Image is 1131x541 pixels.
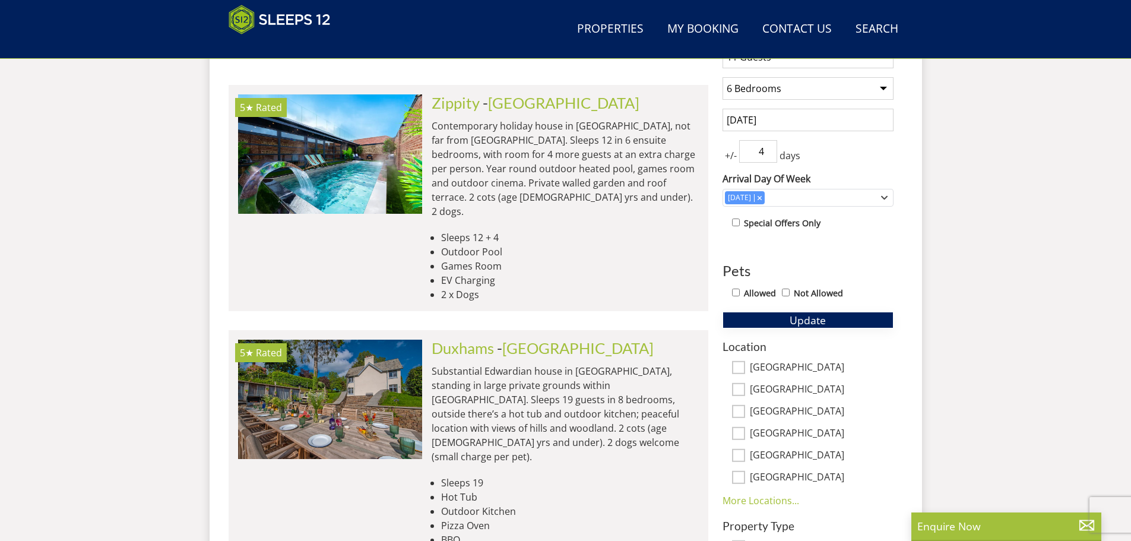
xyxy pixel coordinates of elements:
[750,362,894,375] label: [GEOGRAPHIC_DATA]
[238,94,422,213] img: zippity-holiday-home-wiltshire-sleeps-12-hot-tub.original.jpg
[663,16,743,43] a: My Booking
[441,490,699,504] li: Hot Tub
[441,230,699,245] li: Sleeps 12 + 4
[723,172,894,186] label: Arrival Day Of Week
[238,94,422,213] a: 5★ Rated
[723,148,739,163] span: +/-
[917,518,1095,534] p: Enquire Now
[240,101,254,114] span: Zippity has a 5 star rating under the Quality in Tourism Scheme
[723,263,894,279] h3: Pets
[723,312,894,328] button: Update
[223,42,347,52] iframe: Customer reviews powered by Trustpilot
[441,259,699,273] li: Games Room
[256,101,282,114] span: Rated
[441,245,699,259] li: Outdoor Pool
[723,340,894,353] h3: Location
[441,476,699,490] li: Sleeps 19
[790,313,826,327] span: Update
[750,472,894,485] label: [GEOGRAPHIC_DATA]
[441,504,699,518] li: Outdoor Kitchen
[750,428,894,441] label: [GEOGRAPHIC_DATA]
[432,94,480,112] a: Zippity
[750,384,894,397] label: [GEOGRAPHIC_DATA]
[725,192,754,203] div: [DATE]
[488,94,639,112] a: [GEOGRAPHIC_DATA]
[432,364,699,464] p: Substantial Edwardian house in [GEOGRAPHIC_DATA], standing in large private grounds within [GEOGR...
[723,520,894,532] h3: Property Type
[238,340,422,458] a: 5★ Rated
[750,406,894,419] label: [GEOGRAPHIC_DATA]
[483,94,639,112] span: -
[502,339,654,357] a: [GEOGRAPHIC_DATA]
[750,450,894,463] label: [GEOGRAPHIC_DATA]
[441,287,699,302] li: 2 x Dogs
[441,273,699,287] li: EV Charging
[441,518,699,533] li: Pizza Oven
[432,339,494,357] a: Duxhams
[723,494,799,507] a: More Locations...
[744,217,820,230] label: Special Offers Only
[432,119,699,219] p: Contemporary holiday house in [GEOGRAPHIC_DATA], not far from [GEOGRAPHIC_DATA]. Sleeps 12 in 6 e...
[777,148,803,163] span: days
[240,346,254,359] span: Duxhams has a 5 star rating under the Quality in Tourism Scheme
[723,109,894,131] input: Arrival Date
[572,16,648,43] a: Properties
[744,287,776,300] label: Allowed
[851,16,903,43] a: Search
[256,346,282,359] span: Rated
[794,287,843,300] label: Not Allowed
[758,16,837,43] a: Contact Us
[497,339,654,357] span: -
[238,340,422,458] img: duxhams-somerset-luxury-group-accommodation-sleeping-15.original.jpg
[229,5,331,34] img: Sleeps 12
[723,189,894,207] div: Combobox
